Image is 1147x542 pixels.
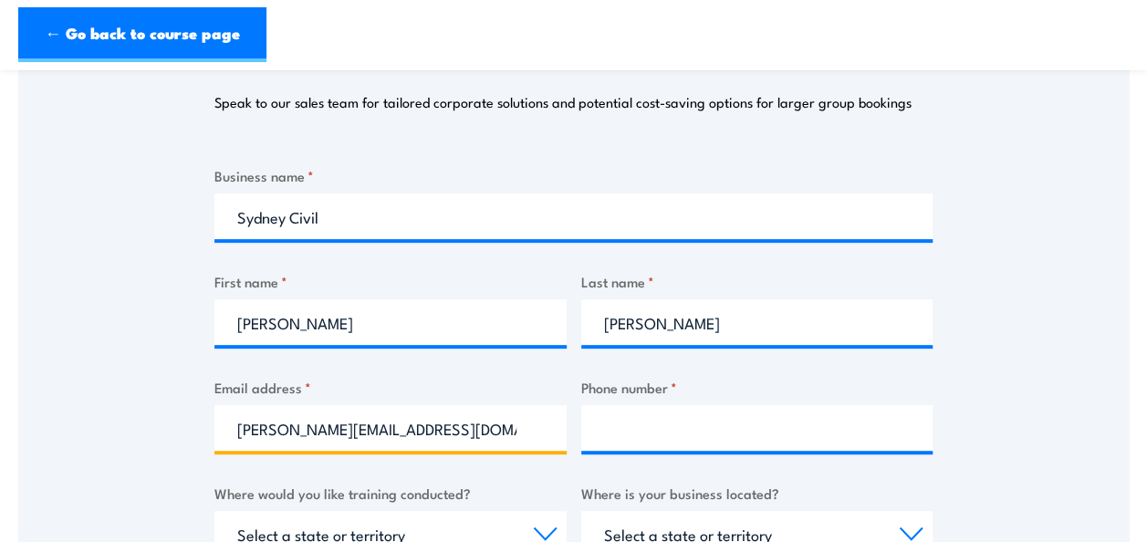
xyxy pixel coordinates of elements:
label: Where would you like training conducted? [214,483,567,504]
label: Phone number [581,377,933,398]
label: Last name [581,271,933,292]
label: Where is your business located? [581,483,933,504]
label: First name [214,271,567,292]
label: Email address [214,377,567,398]
p: Speak to our sales team for tailored corporate solutions and potential cost-saving options for la... [214,93,912,111]
a: ← Go back to course page [18,7,266,62]
label: Business name [214,165,933,186]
